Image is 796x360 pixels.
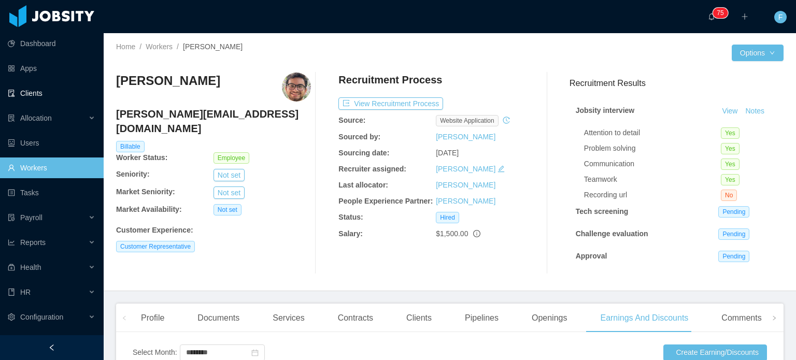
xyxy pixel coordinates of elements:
b: Source: [338,116,365,124]
button: Notes [741,105,769,118]
span: $1,500.00 [436,229,468,238]
span: F [778,11,783,23]
span: Customer Representative [116,241,195,252]
span: Pending [718,251,749,262]
a: icon: pie-chartDashboard [8,33,95,54]
h3: [PERSON_NAME] [116,73,220,89]
i: icon: line-chart [8,239,15,246]
i: icon: plus [741,13,748,20]
span: website application [436,115,499,126]
span: / [139,42,141,51]
a: icon: auditClients [8,83,95,104]
span: Yes [721,127,740,139]
button: Not set [214,186,245,199]
div: Documents [189,304,248,333]
span: Allocation [20,114,52,122]
span: HR [20,288,31,296]
i: icon: edit [497,165,505,172]
span: Reports [20,238,46,247]
div: Problem solving [584,143,721,154]
b: Market Seniority: [116,188,175,196]
span: Billable [116,141,145,152]
p: 5 [720,8,724,18]
span: Pending [718,228,749,240]
i: icon: medicine-box [8,264,15,271]
a: [PERSON_NAME] [436,197,495,205]
p: 7 [717,8,720,18]
b: Sourced by: [338,133,380,141]
span: [PERSON_NAME] [183,42,243,51]
b: Salary: [338,229,363,238]
strong: Approval [576,252,607,260]
b: Sourcing date: [338,149,389,157]
span: Hired [436,212,459,223]
i: icon: book [8,289,15,296]
b: Customer Experience : [116,226,193,234]
span: Yes [721,159,740,170]
i: icon: solution [8,114,15,122]
b: Market Availability: [116,205,182,213]
img: de070ebd-9fd1-4703-a664-78492a4fa027_6797fceaa9ef0-400w.png [282,73,311,102]
div: Select Month: [133,347,177,358]
h4: [PERSON_NAME][EMAIL_ADDRESS][DOMAIN_NAME] [116,107,311,136]
i: icon: file-protect [8,214,15,221]
button: Not set [214,169,245,181]
div: Contracts [330,304,381,333]
div: Attention to detail [584,127,721,138]
a: Workers [146,42,173,51]
i: icon: left [122,315,127,321]
div: Profile [133,304,173,333]
a: [PERSON_NAME] [436,165,495,173]
div: Communication [584,159,721,169]
span: Not set [214,204,241,215]
a: [PERSON_NAME] [436,181,495,189]
a: [PERSON_NAME] [436,133,495,141]
div: Services [264,304,312,333]
i: icon: right [772,315,777,321]
b: Last allocator: [338,181,388,189]
b: Worker Status: [116,153,167,162]
a: icon: userWorkers [8,157,95,178]
div: Recording url [584,190,721,200]
div: Comments [713,304,770,333]
button: Optionsicon: down [732,45,784,61]
i: icon: setting [8,313,15,321]
a: Home [116,42,135,51]
span: Health [20,263,41,271]
span: info-circle [473,230,480,237]
span: Yes [721,143,740,154]
strong: Jobsity interview [576,106,635,114]
strong: Tech screening [576,207,629,215]
strong: Challenge evaluation [576,229,648,238]
span: [DATE] [436,149,459,157]
a: icon: profileTasks [8,182,95,203]
i: icon: bell [708,13,715,20]
a: icon: exportView Recruitment Process [338,99,443,108]
a: icon: robotUsers [8,133,95,153]
h4: Recruitment Process [338,73,442,87]
span: Configuration [20,313,63,321]
div: Clients [398,304,440,333]
span: / [177,42,179,51]
b: Recruiter assigned: [338,165,406,173]
a: View [718,107,741,115]
span: Pending [718,206,749,218]
b: Seniority: [116,170,150,178]
b: Status: [338,213,363,221]
span: Yes [721,174,740,185]
div: Earnings And Discounts [592,304,696,333]
i: icon: calendar [251,349,259,356]
span: No [721,190,737,201]
div: Openings [523,304,576,333]
h3: Recruitment Results [570,77,784,90]
div: Teamwork [584,174,721,185]
span: Payroll [20,213,42,222]
button: icon: exportView Recruitment Process [338,97,443,110]
a: icon: appstoreApps [8,58,95,79]
sup: 75 [713,8,728,18]
div: Pipelines [457,304,507,333]
b: People Experience Partner: [338,197,433,205]
i: icon: history [503,117,510,124]
span: Employee [214,152,249,164]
